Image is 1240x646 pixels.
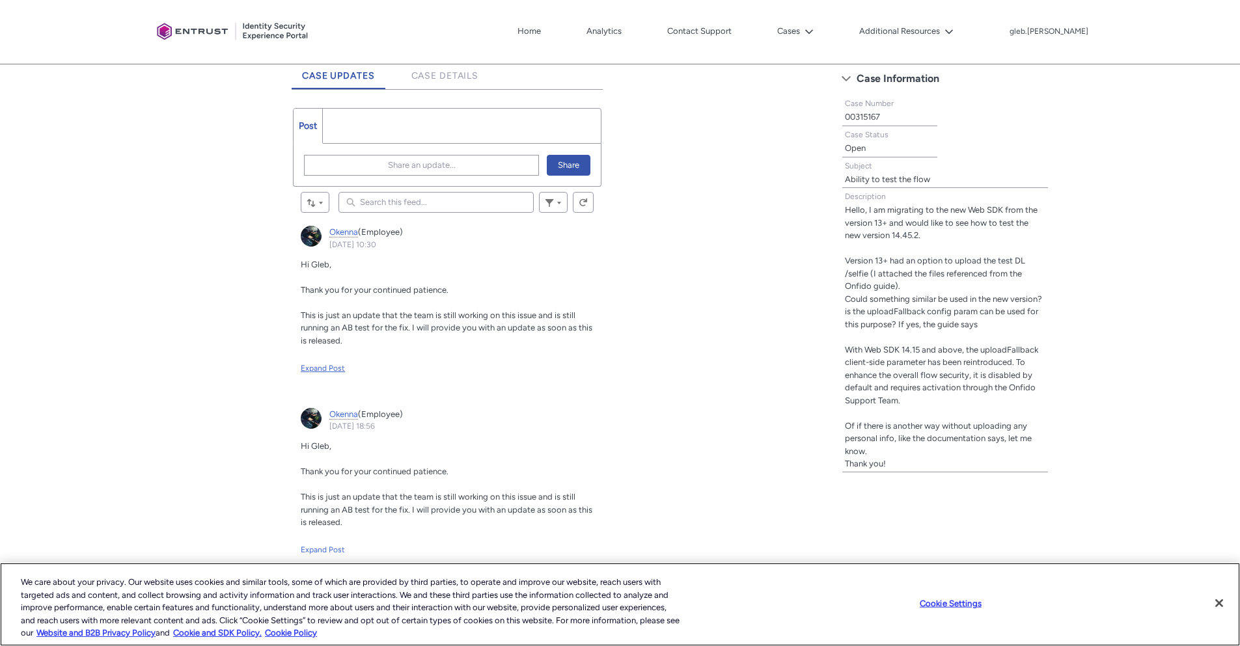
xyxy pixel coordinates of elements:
[173,628,262,638] a: Cookie and SDK Policy.
[299,120,317,131] span: Post
[294,109,323,143] a: Post
[910,591,991,617] button: Cookie Settings
[302,70,375,81] span: Case Updates
[845,99,894,108] span: Case Number
[329,409,358,420] a: Okenna
[664,21,735,41] a: Contact Support
[301,441,331,451] span: Hi Gleb,
[1009,24,1089,37] button: User Profile gleb.borisov
[293,400,601,574] article: Okenna, 03 August 2025 at 18:56
[304,155,539,176] button: Share an update...
[845,192,886,201] span: Description
[301,285,448,295] span: Thank you for your continued patience.
[301,310,592,345] span: This is just an update that the team is still working on this issue and is still running an AB te...
[301,226,322,247] img: External User - Okenna (null)
[845,143,866,153] lightning-formatted-text: Open
[857,69,939,88] span: Case Information
[301,260,331,269] span: Hi Gleb,
[845,112,880,122] lightning-formatted-text: 00315167
[329,240,376,249] a: [DATE] 10:30
[329,422,375,431] a: [DATE] 18:56
[301,408,322,429] img: External User - Okenna (null)
[583,21,625,41] a: Analytics, opens in new tab
[36,628,156,638] a: More information about our cookie policy., opens in a new tab
[388,155,456,175] span: Share an update...
[293,108,601,187] div: Chatter Publisher
[774,21,817,41] button: Cases
[845,174,930,184] lightning-formatted-text: Ability to test the flow
[358,409,403,419] span: (Employee)
[845,205,1042,468] lightning-formatted-text: Hello, I am migrating to the new Web SDK from the version 13+ and would like to see how to test t...
[845,161,872,170] span: Subject
[301,492,592,527] span: This is just an update that the team is still working on this issue and is still running an AB te...
[835,68,1055,89] button: Case Information
[1010,27,1088,36] p: gleb.[PERSON_NAME]
[1205,589,1233,617] button: Close
[573,192,594,213] button: Refresh this feed
[514,21,544,41] a: Home
[301,544,594,556] a: Expand Post
[265,628,317,638] a: Cookie Policy
[301,466,448,476] span: Thank you for your continued patience.
[845,130,889,139] span: Case Status
[292,53,385,89] a: Case Updates
[301,362,594,374] a: Expand Post
[329,227,358,237] a: Okenna
[301,226,322,247] div: Okenna
[401,53,489,89] a: Case Details
[338,192,534,213] input: Search this feed...
[21,576,682,639] div: We care about your privacy. Our website uses cookies and similar tools, some of which are provide...
[856,21,957,41] button: Additional Resources
[411,70,479,81] span: Case Details
[558,155,579,175] span: Share
[547,155,590,176] button: Share
[293,218,601,392] article: Okenna, 12 August 2025 at 10:30
[1008,345,1240,646] iframe: Qualified Messenger
[358,227,403,237] span: (Employee)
